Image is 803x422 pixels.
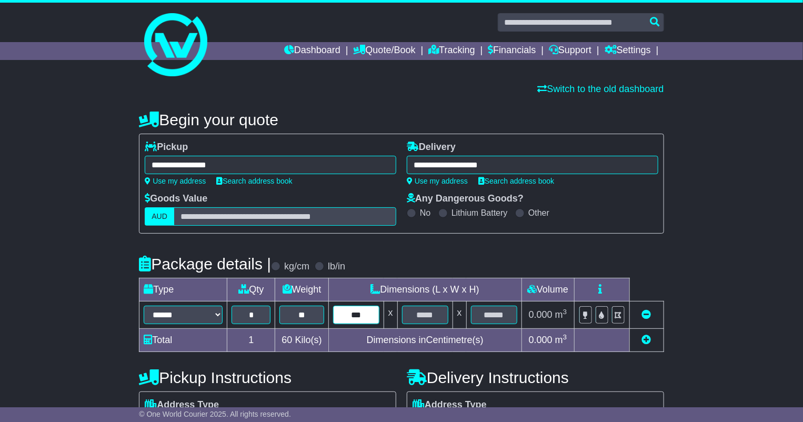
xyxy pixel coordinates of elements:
[529,335,553,345] span: 0.000
[407,193,524,205] label: Any Dangerous Goods?
[451,208,508,218] label: Lithium Battery
[605,42,651,60] a: Settings
[139,410,291,418] span: © One World Courier 2025. All rights reserved.
[328,329,521,352] td: Dimensions in Centimetre(s)
[284,42,340,60] a: Dashboard
[139,255,271,273] h4: Package details |
[407,177,468,185] a: Use my address
[555,309,567,320] span: m
[529,309,553,320] span: 0.000
[145,193,207,205] label: Goods Value
[282,335,293,345] span: 60
[227,329,275,352] td: 1
[488,42,536,60] a: Financials
[528,208,549,218] label: Other
[354,42,416,60] a: Quote/Book
[642,309,651,320] a: Remove this item
[216,177,292,185] a: Search address book
[563,333,567,341] sup: 3
[521,278,574,302] td: Volume
[145,207,174,226] label: AUD
[420,208,430,218] label: No
[284,261,309,273] label: kg/cm
[328,278,521,302] td: Dimensions (L x W x H)
[145,177,206,185] a: Use my address
[328,261,345,273] label: lb/in
[478,177,554,185] a: Search address book
[407,369,664,386] h4: Delivery Instructions
[139,329,227,352] td: Total
[275,329,328,352] td: Kilo(s)
[139,111,664,128] h4: Begin your quote
[642,335,651,345] a: Add new item
[453,302,466,329] td: x
[275,278,328,302] td: Weight
[384,302,397,329] td: x
[538,84,664,94] a: Switch to the old dashboard
[145,142,188,153] label: Pickup
[227,278,275,302] td: Qty
[407,142,456,153] label: Delivery
[145,399,219,411] label: Address Type
[428,42,475,60] a: Tracking
[549,42,591,60] a: Support
[563,308,567,316] sup: 3
[413,399,487,411] label: Address Type
[139,369,396,386] h4: Pickup Instructions
[139,278,227,302] td: Type
[555,335,567,345] span: m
